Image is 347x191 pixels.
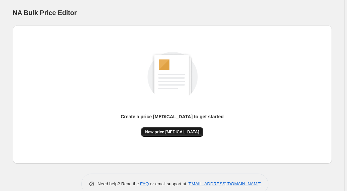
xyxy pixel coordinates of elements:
[13,9,77,16] span: NA Bulk Price Editor
[140,181,149,186] a: FAQ
[187,181,261,186] a: [EMAIL_ADDRESS][DOMAIN_NAME]
[141,127,203,137] button: New price [MEDICAL_DATA]
[145,129,199,135] span: New price [MEDICAL_DATA]
[98,181,140,186] span: Need help? Read the
[149,181,187,186] span: or email support at
[121,113,224,120] p: Create a price [MEDICAL_DATA] to get started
